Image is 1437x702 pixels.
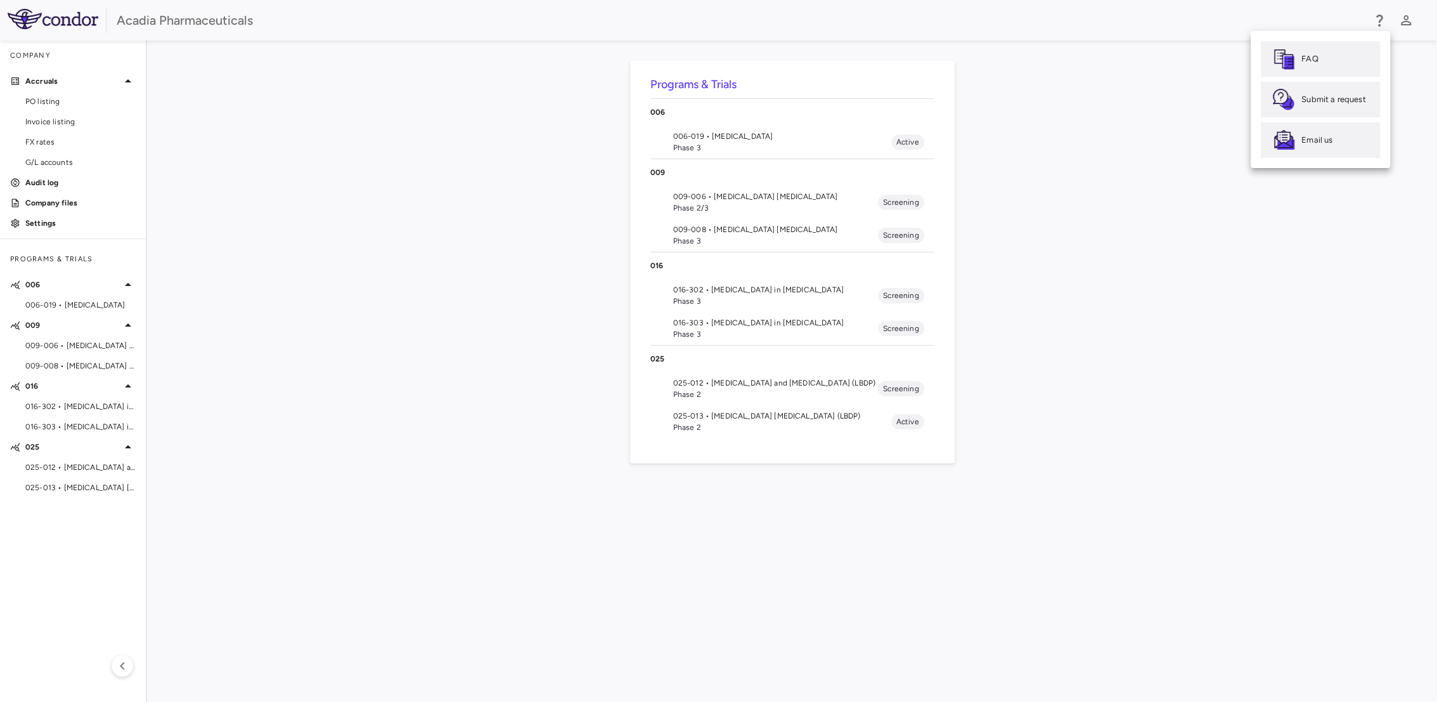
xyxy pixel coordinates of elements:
[1301,53,1318,65] p: FAQ
[1301,134,1332,146] p: Email us
[1261,122,1380,158] a: Email us
[1261,82,1380,117] a: Submit a request
[1261,41,1380,77] a: FAQ
[1301,94,1365,105] p: Submit a request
